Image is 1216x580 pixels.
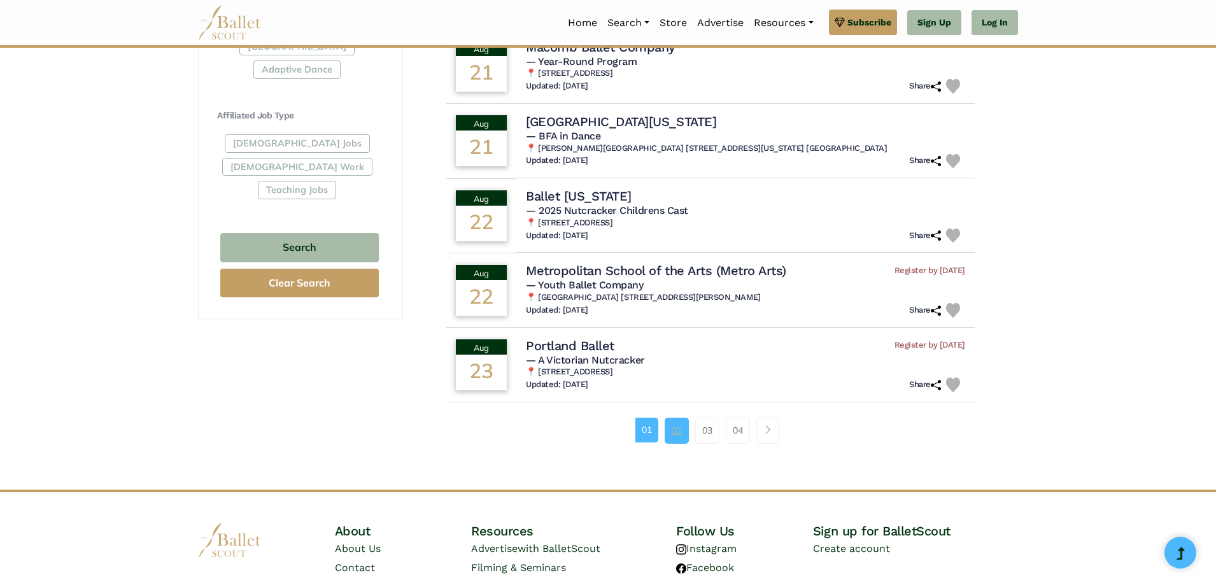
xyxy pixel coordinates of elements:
[526,305,588,316] h6: Updated: [DATE]
[909,305,941,316] h6: Share
[456,190,507,206] div: Aug
[526,81,588,92] h6: Updated: [DATE]
[471,523,676,539] h4: Resources
[456,41,507,56] div: Aug
[894,340,965,351] span: Register by [DATE]
[456,56,507,92] div: 21
[526,204,688,216] span: — 2025 Nutcracker Childrens Cast
[526,262,786,279] h4: Metropolitan School of the Arts (Metro Arts)
[456,265,507,280] div: Aug
[526,367,965,378] h6: 📍 [STREET_ADDRESS]
[635,418,786,443] nav: Page navigation example
[335,542,381,555] a: About Us
[695,418,719,443] a: 03
[692,10,749,36] a: Advertise
[526,188,632,204] h4: Ballet [US_STATE]
[972,10,1018,36] a: Log In
[909,155,941,166] h6: Share
[526,218,965,229] h6: 📍 [STREET_ADDRESS]
[526,155,588,166] h6: Updated: [DATE]
[749,10,818,36] a: Resources
[894,265,965,276] span: Register by [DATE]
[676,563,686,574] img: facebook logo
[198,523,262,558] img: logo
[456,280,507,316] div: 22
[676,542,737,555] a: Instagram
[829,10,897,35] a: Subscribe
[665,418,689,443] a: 02
[518,542,600,555] span: with BalletScout
[456,115,507,131] div: Aug
[220,233,379,263] button: Search
[526,143,965,154] h6: 📍 [PERSON_NAME][GEOGRAPHIC_DATA] [STREET_ADDRESS][US_STATE] [GEOGRAPHIC_DATA]
[909,230,941,241] h6: Share
[456,355,507,390] div: 23
[602,10,654,36] a: Search
[726,418,750,443] a: 04
[526,68,965,79] h6: 📍 [STREET_ADDRESS]
[526,113,716,130] h4: [GEOGRAPHIC_DATA][US_STATE]
[847,15,891,29] span: Subscribe
[526,292,965,303] h6: 📍 [GEOGRAPHIC_DATA] [STREET_ADDRESS][PERSON_NAME]
[635,418,658,442] a: 01
[220,269,379,297] button: Clear Search
[907,10,961,36] a: Sign Up
[335,562,375,574] a: Contact
[456,339,507,355] div: Aug
[676,544,686,555] img: instagram logo
[654,10,692,36] a: Store
[526,130,600,142] span: — BFA in Dance
[471,542,600,555] a: Advertisewith BalletScout
[676,523,813,539] h4: Follow Us
[456,206,507,241] div: 22
[217,110,382,122] h4: Affiliated Job Type
[526,379,588,390] h6: Updated: [DATE]
[909,81,941,92] h6: Share
[526,337,614,354] h4: Portland Ballet
[526,230,588,241] h6: Updated: [DATE]
[456,131,507,166] div: 21
[471,562,566,574] a: Filming & Seminars
[563,10,602,36] a: Home
[813,542,890,555] a: Create account
[526,354,644,366] span: — A Victorian Nutcracker
[526,55,637,67] span: — Year-Round Program
[813,523,1018,539] h4: Sign up for BalletScout
[909,379,941,390] h6: Share
[835,15,845,29] img: gem.svg
[676,562,734,574] a: Facebook
[335,523,472,539] h4: About
[526,279,643,291] span: — Youth Ballet Company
